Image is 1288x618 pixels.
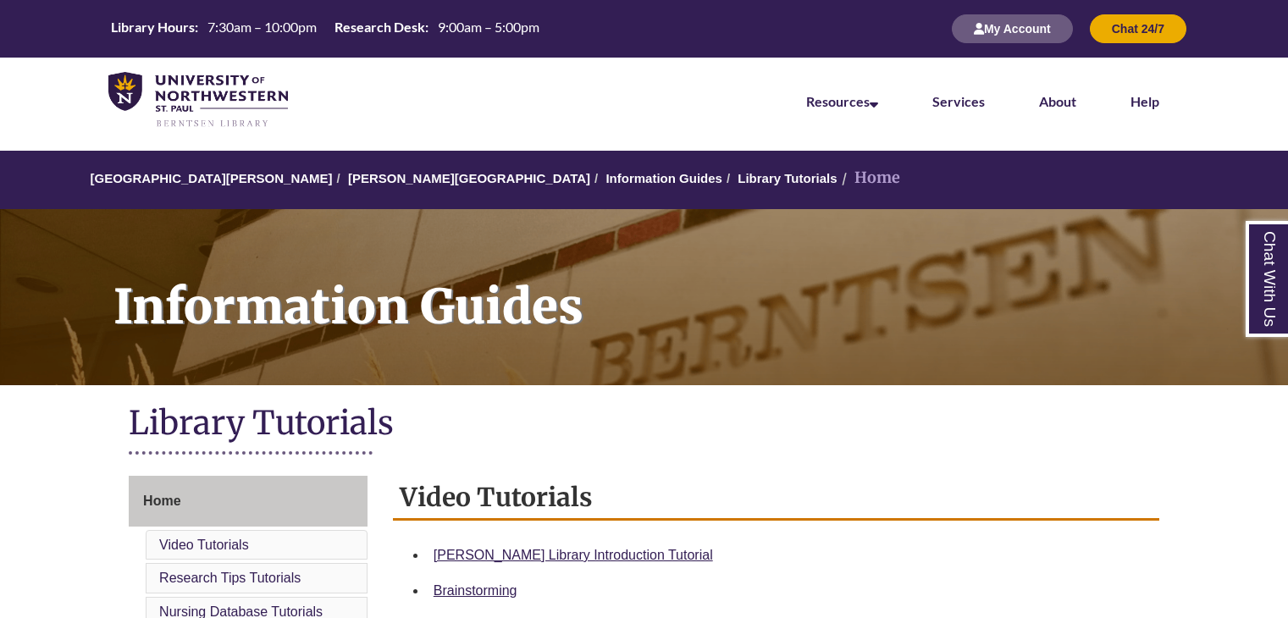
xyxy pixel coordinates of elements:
[1130,93,1159,109] a: Help
[952,14,1073,43] button: My Account
[207,19,317,35] span: 7:30am – 10:00pm
[104,18,546,41] a: Hours Today
[1090,14,1186,43] button: Chat 24/7
[328,18,431,36] th: Research Desk:
[1090,21,1186,36] a: Chat 24/7
[104,18,201,36] th: Library Hours:
[90,171,332,185] a: [GEOGRAPHIC_DATA][PERSON_NAME]
[605,171,722,185] a: Information Guides
[143,494,180,508] span: Home
[95,209,1288,363] h1: Information Guides
[438,19,539,35] span: 9:00am – 5:00pm
[104,18,546,39] table: Hours Today
[952,21,1073,36] a: My Account
[129,402,1159,447] h1: Library Tutorials
[434,548,713,562] a: [PERSON_NAME] Library Introduction Tutorial
[393,476,1159,521] h2: Video Tutorials
[932,93,985,109] a: Services
[129,476,368,527] a: Home
[348,171,590,185] a: [PERSON_NAME][GEOGRAPHIC_DATA]
[738,171,837,185] a: Library Tutorials
[806,93,878,109] a: Resources
[837,166,900,190] li: Home
[159,538,249,552] a: Video Tutorials
[434,583,517,598] a: Brainstorming
[159,571,301,585] a: Research Tips Tutorials
[108,72,288,129] img: UNWSP Library Logo
[1039,93,1076,109] a: About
